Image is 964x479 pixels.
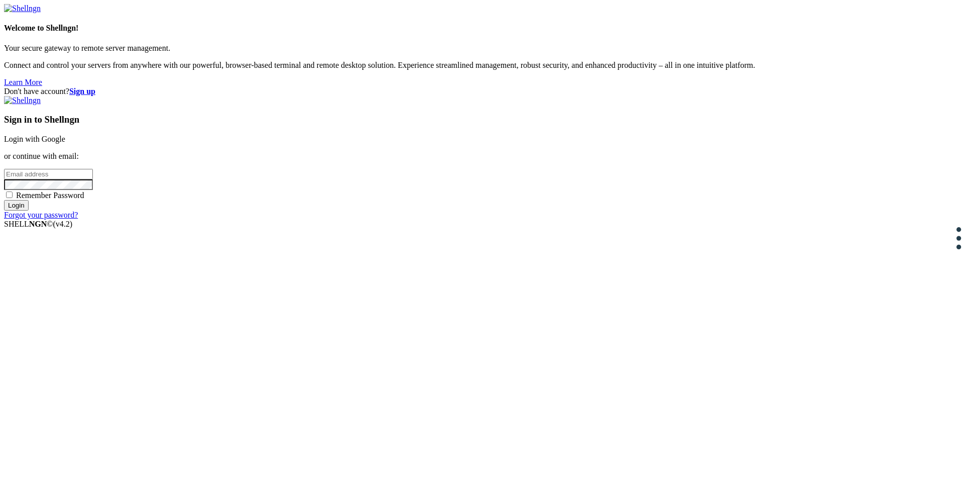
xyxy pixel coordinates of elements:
[4,44,960,53] p: Your secure gateway to remote server management.
[69,87,95,95] a: Sign up
[29,220,47,228] b: NGN
[4,200,29,211] input: Login
[4,96,41,105] img: Shellngn
[4,135,65,143] a: Login with Google
[4,61,960,70] p: Connect and control your servers from anywhere with our powerful, browser-based terminal and remo...
[4,220,72,228] span: SHELL ©
[4,169,93,179] input: Email address
[6,191,13,198] input: Remember Password
[4,4,41,13] img: Shellngn
[4,78,42,86] a: Learn More
[4,114,960,125] h3: Sign in to Shellngn
[4,211,78,219] a: Forgot your password?
[16,191,84,200] span: Remember Password
[4,87,960,96] div: Don't have account?
[53,220,73,228] span: 4.2.0
[4,152,960,161] p: or continue with email:
[4,24,960,33] h4: Welcome to Shellngn!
